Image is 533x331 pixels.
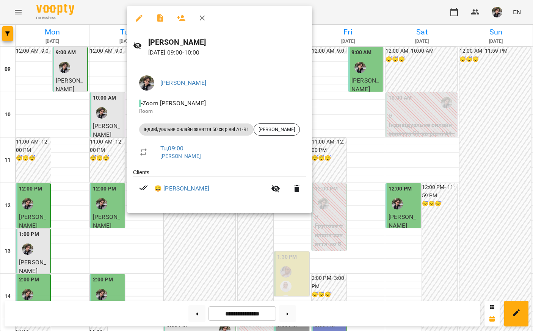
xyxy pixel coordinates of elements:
a: [PERSON_NAME] [160,79,206,86]
a: Tu , 09:00 [160,145,183,152]
a: [PERSON_NAME] [160,153,201,159]
h6: [PERSON_NAME] [148,36,306,48]
p: [DATE] 09:00 - 10:00 [148,48,306,57]
ul: Clients [133,169,306,204]
svg: Paid [139,183,148,192]
span: [PERSON_NAME] [254,126,299,133]
span: Індивідуальне онлайн заняття 50 хв рівні А1-В1 [139,126,254,133]
span: - Zoom [PERSON_NAME] [139,100,207,107]
img: 3324ceff06b5eb3c0dd68960b867f42f.jpeg [139,75,154,91]
p: Room [139,108,300,115]
div: [PERSON_NAME] [254,123,300,136]
a: 😀 [PERSON_NAME] [154,184,209,193]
